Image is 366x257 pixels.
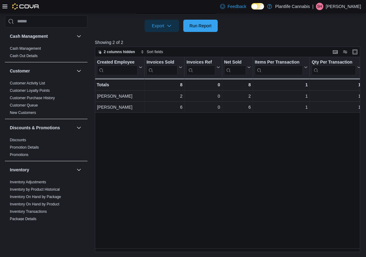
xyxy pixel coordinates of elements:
[10,54,38,58] a: Cash Out Details
[312,59,360,75] button: Qty Per Transaction
[224,81,251,88] div: 8
[10,68,74,74] button: Customer
[10,167,74,173] button: Inventory
[10,81,45,85] a: Customer Activity List
[255,59,303,75] div: Items Per Transaction
[10,209,47,214] a: Inventory Transactions
[10,145,39,150] a: Promotion Details
[224,92,251,100] div: 2
[312,81,360,88] div: 1
[146,92,182,100] div: 2
[12,3,40,10] img: Cova
[10,180,46,184] a: Inventory Adjustments
[312,92,360,100] div: 1
[10,209,47,214] span: Inventory Transactions
[351,48,359,56] button: Enter fullscreen
[75,33,83,40] button: Cash Management
[186,92,220,100] div: 0
[97,59,138,75] div: Created Employee
[10,95,55,100] span: Customer Purchase History
[341,48,349,56] button: Display options
[186,103,220,111] div: 0
[186,59,215,65] div: Invoices Ref
[10,88,50,93] span: Customer Loyalty Points
[75,67,83,75] button: Customer
[10,81,45,86] span: Customer Activity List
[10,110,36,115] span: New Customers
[183,20,218,32] button: Run Report
[10,33,74,39] button: Cash Management
[224,59,246,75] div: Net Sold
[10,187,60,192] a: Inventory by Product Historical
[10,88,50,93] a: Customer Loyalty Points
[95,48,138,56] button: 2 columns hidden
[5,80,88,119] div: Customer
[5,45,88,62] div: Cash Management
[10,152,29,157] span: Promotions
[10,96,55,100] a: Customer Purchase History
[75,124,83,131] button: Discounts & Promotions
[97,103,142,111] div: [PERSON_NAME]
[332,48,339,56] button: Keyboard shortcuts
[10,187,60,192] span: Inventory by Product Historical
[10,217,37,221] a: Package Details
[97,92,142,100] div: [PERSON_NAME]
[255,92,308,100] div: 1
[146,59,177,75] div: Invoices Sold
[255,59,308,75] button: Items Per Transaction
[312,59,356,75] div: Qty Per Transaction
[97,81,142,88] div: Totals
[10,138,26,142] span: Discounts
[228,3,246,10] span: Feedback
[10,195,61,199] a: Inventory On Hand by Package
[316,3,323,10] div: Sarah Haight
[146,59,177,65] div: Invoices Sold
[186,81,220,88] div: 0
[104,49,135,54] span: 2 columns hidden
[218,0,249,13] a: Feedback
[145,20,179,32] button: Export
[10,68,30,74] h3: Customer
[10,53,38,58] span: Cash Out Details
[251,3,264,10] input: Dark Mode
[10,33,48,39] h3: Cash Management
[255,103,308,111] div: 1
[10,153,29,157] a: Promotions
[97,59,138,65] div: Created Employee
[146,59,182,75] button: Invoices Sold
[224,103,251,111] div: 6
[255,81,308,88] div: 1
[75,166,83,173] button: Inventory
[186,59,220,75] button: Invoices Ref
[97,59,142,75] button: Created Employee
[186,59,215,75] div: Invoices Ref
[95,39,363,45] p: Showing 2 of 2
[148,20,175,32] span: Export
[146,81,182,88] div: 8
[10,167,29,173] h3: Inventory
[326,3,361,10] p: [PERSON_NAME]
[5,136,88,161] div: Discounts & Promotions
[10,103,38,107] a: Customer Queue
[312,103,360,111] div: 1
[10,125,74,131] button: Discounts & Promotions
[10,180,46,185] span: Inventory Adjustments
[138,48,165,56] button: Sort fields
[317,3,322,10] span: SH
[224,59,251,75] button: Net Sold
[10,194,61,199] span: Inventory On Hand by Package
[147,49,163,54] span: Sort fields
[146,103,182,111] div: 6
[10,125,60,131] h3: Discounts & Promotions
[10,216,37,221] span: Package Details
[224,59,246,65] div: Net Sold
[275,3,310,10] p: Plantlife Cannabis
[10,202,59,206] a: Inventory On Hand by Product
[312,59,356,65] div: Qty Per Transaction
[10,46,41,51] a: Cash Management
